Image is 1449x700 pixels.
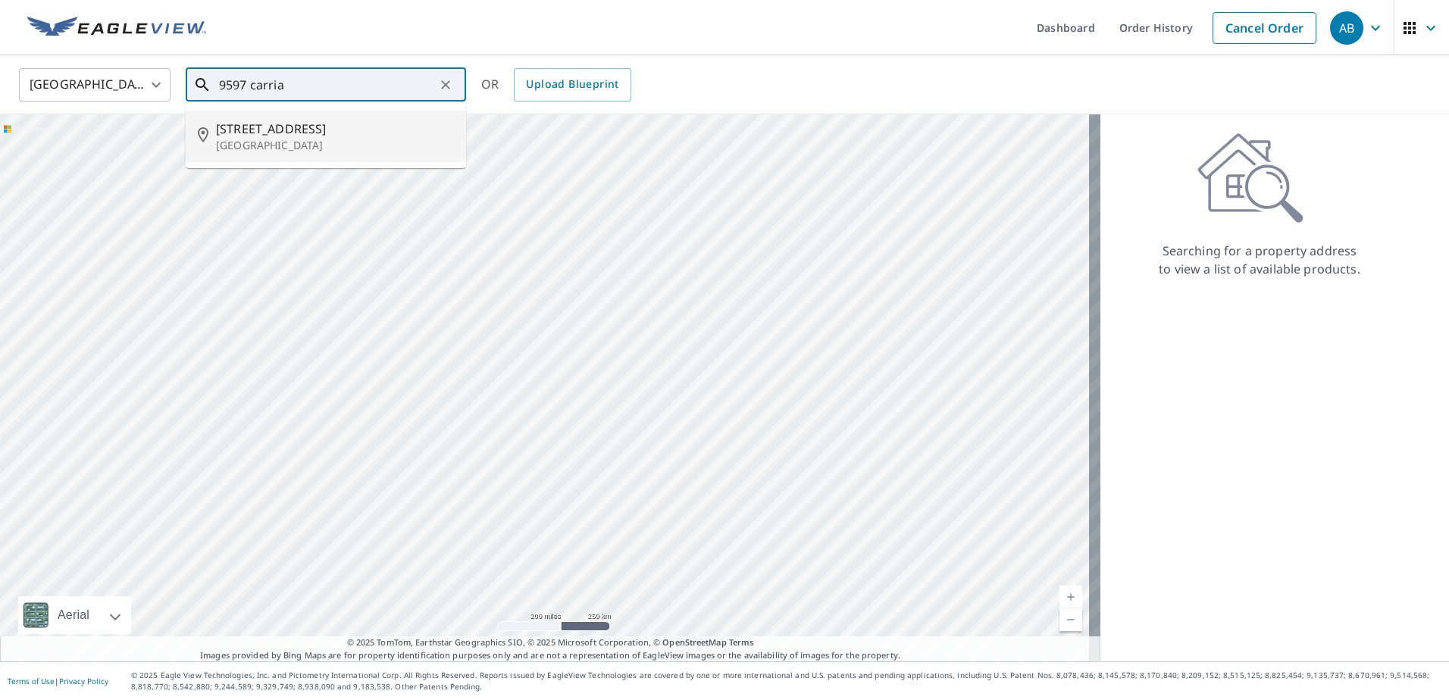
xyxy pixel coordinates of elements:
[526,75,618,94] span: Upload Blueprint
[219,64,435,106] input: Search by address or latitude-longitude
[53,596,94,634] div: Aerial
[1213,12,1316,44] a: Cancel Order
[131,670,1441,692] p: © 2025 Eagle View Technologies, Inc. and Pictometry International Corp. All Rights Reserved. Repo...
[216,120,454,138] span: [STREET_ADDRESS]
[481,68,631,102] div: OR
[18,596,131,634] div: Aerial
[27,17,206,39] img: EV Logo
[216,138,454,153] p: [GEOGRAPHIC_DATA]
[8,676,55,686] a: Terms of Use
[1059,608,1082,631] a: Current Level 5, Zoom Out
[59,676,108,686] a: Privacy Policy
[1059,586,1082,608] a: Current Level 5, Zoom In
[8,677,108,686] p: |
[662,636,726,648] a: OpenStreetMap
[435,74,456,95] button: Clear
[347,636,754,649] span: © 2025 TomTom, Earthstar Geographics SIO, © 2025 Microsoft Corporation, ©
[19,64,171,106] div: [GEOGRAPHIC_DATA]
[1330,11,1363,45] div: AB
[729,636,754,648] a: Terms
[514,68,631,102] a: Upload Blueprint
[1158,242,1361,278] p: Searching for a property address to view a list of available products.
